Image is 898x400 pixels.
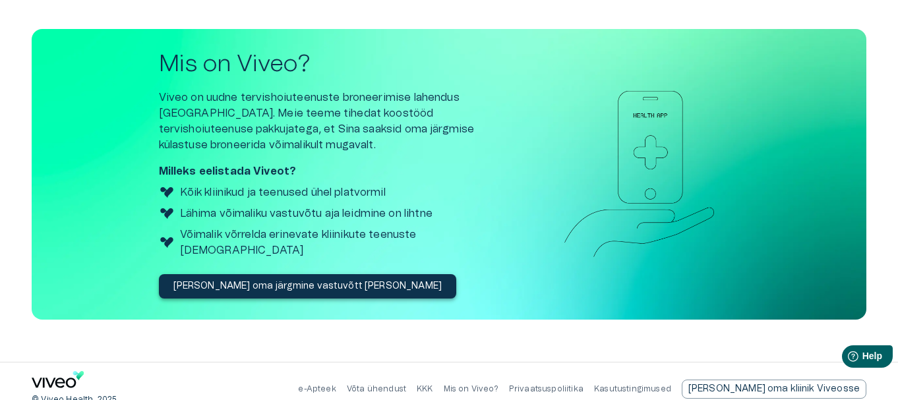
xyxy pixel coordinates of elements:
[682,380,866,399] a: Send email to partnership request to viveo
[159,206,175,221] img: Viveo logo
[682,380,866,399] div: [PERSON_NAME] oma kliinik Viveosse
[173,279,442,293] p: [PERSON_NAME] oma järgmine vastuvõtt [PERSON_NAME]
[159,274,457,299] button: [PERSON_NAME] oma järgmine vastuvõtt [PERSON_NAME]
[180,227,508,258] p: Võimalik võrrelda erinevate kliinikute teenuste [DEMOGRAPHIC_DATA]
[417,385,433,393] a: KKK
[159,90,508,153] p: Viveo on uudne tervishoiuteenuste broneerimise lahendus [GEOGRAPHIC_DATA]. Meie teeme tihedat koo...
[180,185,386,200] p: Kõik kliinikud ja teenused ühel platvormil
[795,340,898,377] iframe: Help widget launcher
[509,385,584,393] a: Privaatsuspoliitika
[159,185,175,200] img: Viveo logo
[159,163,508,179] p: Milleks eelistada Viveot?
[180,206,433,221] p: Lähima võimaliku vastuvõtu aja leidmine on lihtne
[444,384,498,395] p: Mis on Viveo?
[159,235,175,250] img: Viveo logo
[594,385,671,393] a: Kasutustingimused
[298,385,336,393] a: e-Apteek
[32,371,84,393] a: Navigate to home page
[688,382,860,396] p: [PERSON_NAME] oma kliinik Viveosse
[159,50,508,78] h2: Mis on Viveo?
[347,384,406,395] p: Võta ühendust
